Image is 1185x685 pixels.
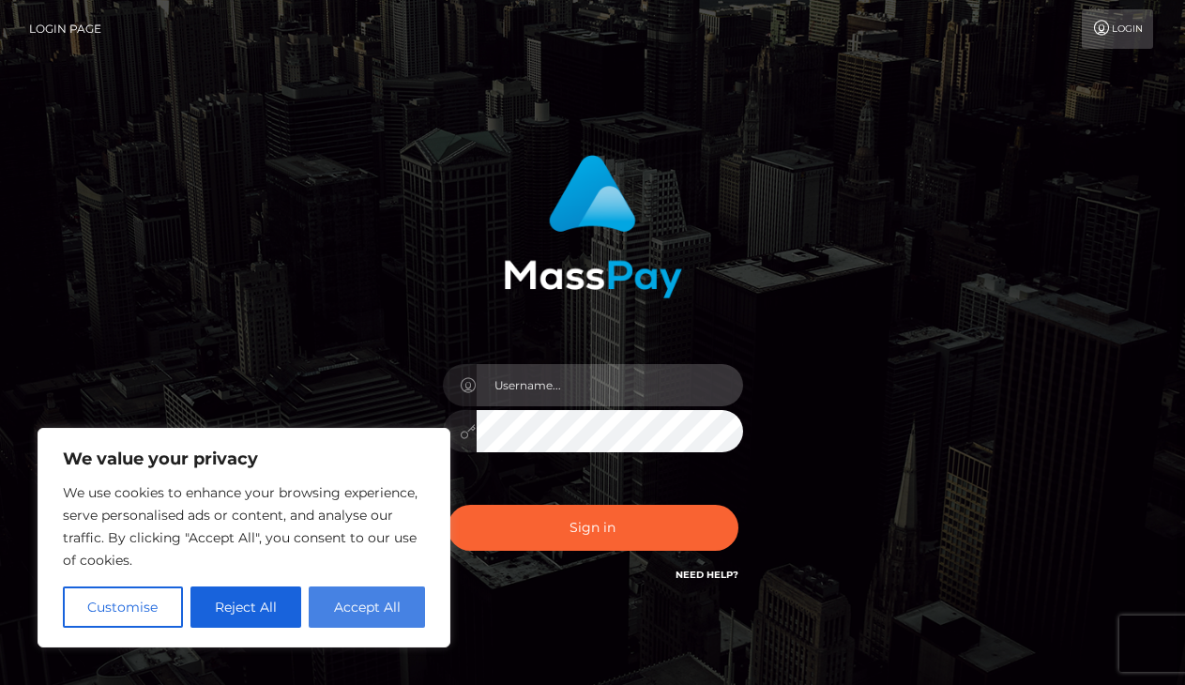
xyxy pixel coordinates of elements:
[29,9,101,49] a: Login Page
[63,481,425,571] p: We use cookies to enhance your browsing experience, serve personalised ads or content, and analys...
[63,448,425,470] p: We value your privacy
[477,364,743,406] input: Username...
[1082,9,1153,49] a: Login
[504,155,682,298] img: MassPay Login
[63,586,183,628] button: Customise
[309,586,425,628] button: Accept All
[38,428,450,647] div: We value your privacy
[448,505,738,551] button: Sign in
[190,586,302,628] button: Reject All
[676,569,738,581] a: Need Help?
